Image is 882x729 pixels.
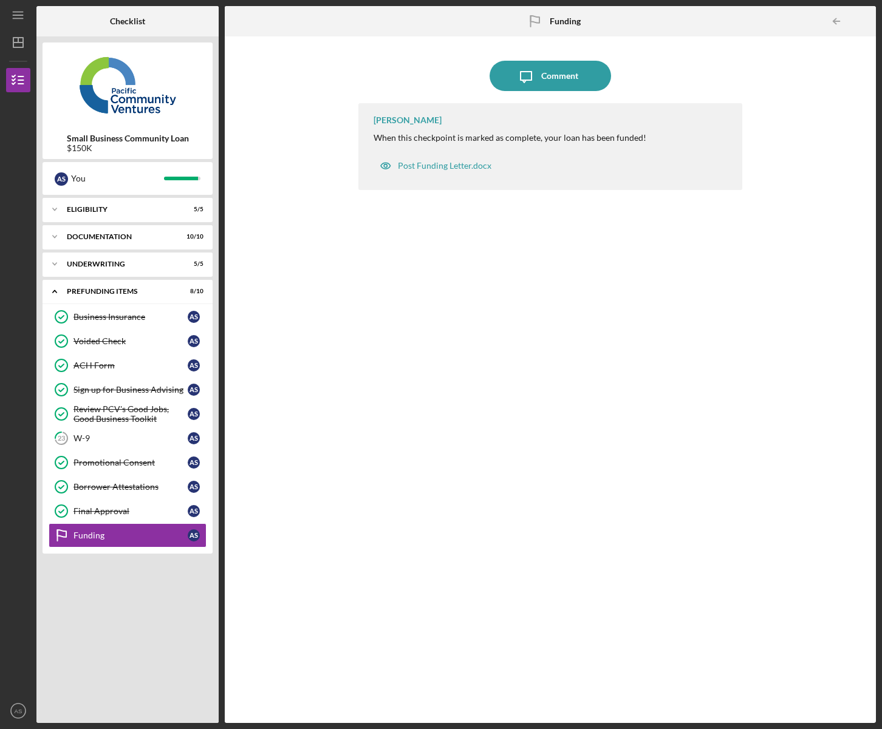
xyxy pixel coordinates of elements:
div: Voided Check [73,336,188,346]
a: Promotional ConsentAS [49,450,207,475]
div: Underwriting [67,260,173,268]
button: Comment [490,61,611,91]
div: You [71,168,164,189]
p: When this checkpoint is marked as complete, your loan has been funded! [374,131,646,144]
div: [PERSON_NAME] [374,115,442,125]
div: Post Funding Letter.docx [398,161,491,171]
a: 23W-9AS [49,426,207,450]
a: Voided CheckAS [49,329,207,353]
div: Eligibility [67,206,173,213]
div: A S [188,505,200,517]
a: FundingAS [49,523,207,548]
div: A S [188,384,200,396]
div: A S [188,456,200,469]
div: Prefunding Items [67,288,173,295]
a: Business InsuranceAS [49,305,207,329]
div: Documentation [67,233,173,240]
div: ACH Form [73,361,188,370]
img: Product logo [43,49,213,121]
div: Review PCV's Good Jobs, Good Business Toolkit [73,404,188,424]
div: Promotional Consent [73,458,188,467]
div: Borrower Attestations [73,482,188,492]
div: A S [188,481,200,493]
a: Borrower AttestationsAS [49,475,207,499]
div: A S [188,335,200,347]
div: Business Insurance [73,312,188,322]
b: Small Business Community Loan [67,134,189,143]
div: 10 / 10 [182,233,203,240]
button: AS [6,699,30,723]
a: Review PCV's Good Jobs, Good Business ToolkitAS [49,402,207,426]
div: A S [188,311,200,323]
b: Checklist [110,16,145,26]
div: A S [188,408,200,420]
div: Comment [541,61,578,91]
b: Funding [550,16,581,26]
div: A S [188,359,200,371]
text: AS [15,708,22,714]
tspan: 23 [58,435,65,442]
a: Sign up for Business AdvisingAS [49,378,207,402]
div: Final Approval [73,506,188,516]
div: W-9 [73,433,188,443]
div: Sign up for Business Advising [73,385,188,395]
div: 8 / 10 [182,288,203,295]
div: A S [188,432,200,444]
div: Funding [73,531,188,540]
div: 5 / 5 [182,260,203,268]
div: $150K [67,143,189,153]
div: A S [188,529,200,541]
a: ACH FormAS [49,353,207,378]
a: Final ApprovalAS [49,499,207,523]
div: 5 / 5 [182,206,203,213]
button: Post Funding Letter.docx [374,154,497,178]
div: A S [55,172,68,186]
